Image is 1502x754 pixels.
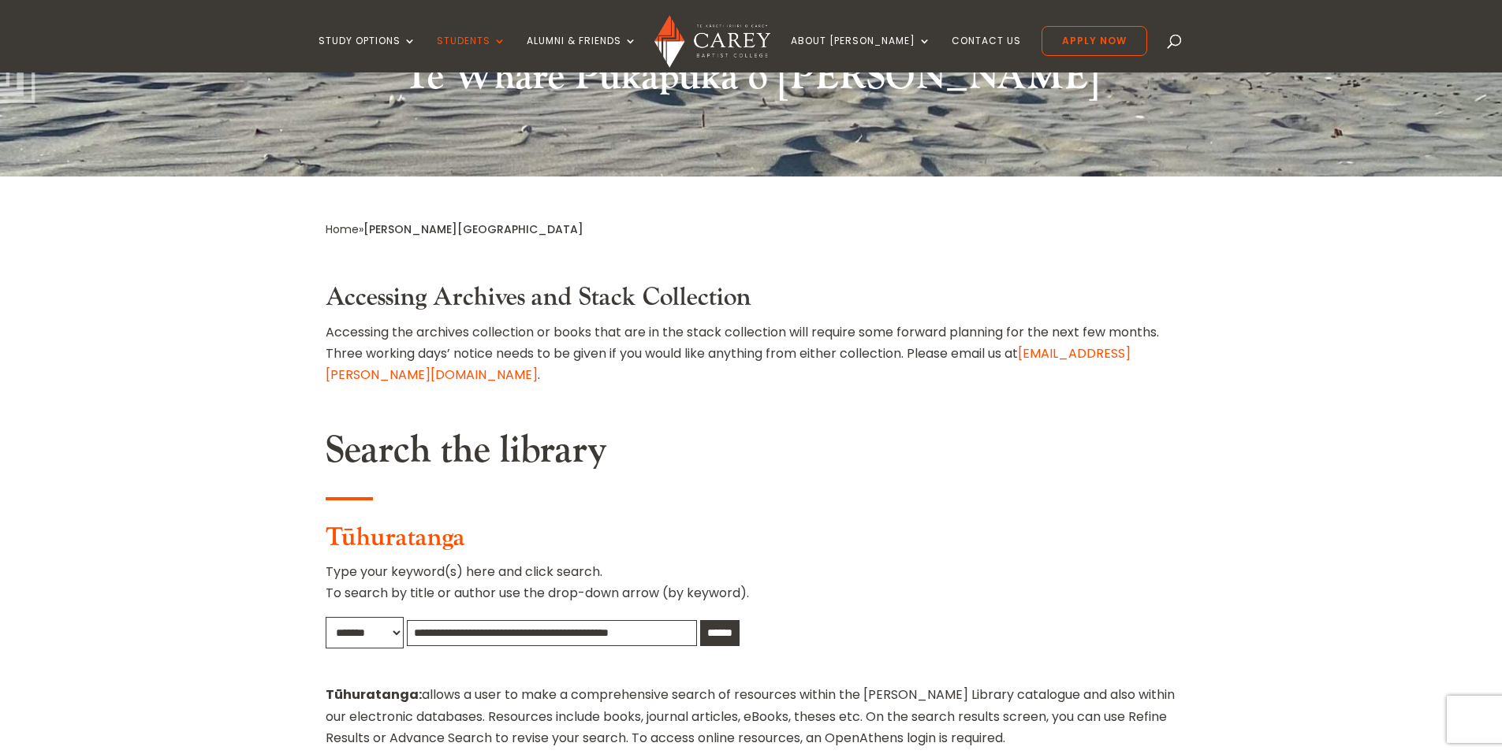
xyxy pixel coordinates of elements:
[326,685,422,704] strong: Tūhuratanga:
[326,561,1177,616] p: Type your keyword(s) here and click search. To search by title or author use the drop-down arrow ...
[319,35,416,72] a: Study Options
[791,35,931,72] a: About [PERSON_NAME]
[363,221,583,237] span: [PERSON_NAME][GEOGRAPHIC_DATA]
[326,221,359,237] a: Home
[326,221,583,237] span: »
[326,283,1177,321] h3: Accessing Archives and Stack Collection
[654,15,770,68] img: Carey Baptist College
[326,684,1177,748] p: allows a user to make a comprehensive search of resources within the [PERSON_NAME] Library catalo...
[1042,26,1147,56] a: Apply Now
[326,54,1177,108] h2: Te Whare Pukapuka o [PERSON_NAME]
[326,523,1177,561] h3: Tūhuratanga
[326,321,1177,386] p: Accessing the archives collection or books that are in the stack collection will require some for...
[437,35,506,72] a: Students
[952,35,1021,72] a: Contact Us
[527,35,637,72] a: Alumni & Friends
[326,428,1177,481] h2: Search the library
